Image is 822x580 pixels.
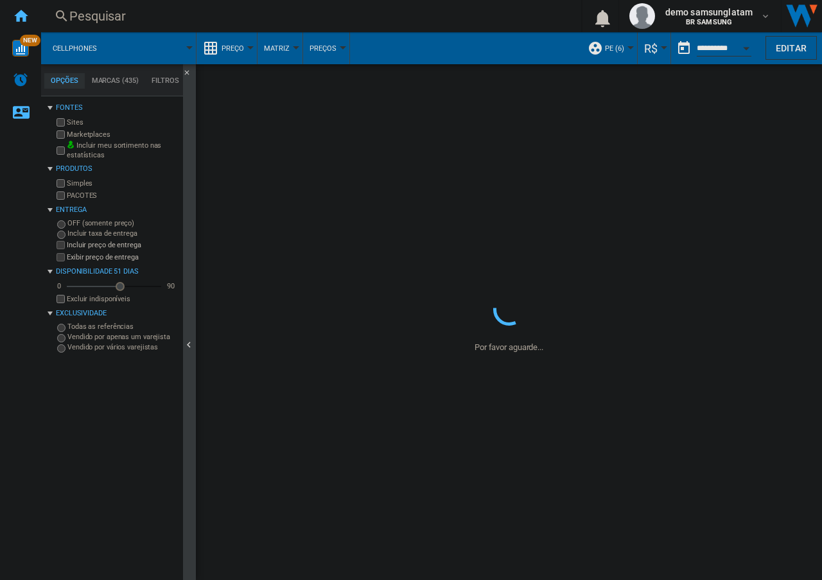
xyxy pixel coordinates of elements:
span: Cellphones [53,44,97,53]
div: Pesquisar [69,7,548,25]
label: Todas as referências [67,322,178,331]
label: Marketplaces [67,130,178,139]
button: Preço [222,32,250,64]
label: Simples [67,179,178,188]
div: 90 [164,281,178,291]
input: Exibir preço de entrega [57,253,65,261]
button: Editar [765,36,817,60]
input: Exibir preço de entrega [57,295,65,303]
span: NEW [20,35,40,46]
div: Fontes [56,103,178,113]
input: Sites [57,118,65,127]
input: Todas as referências [57,324,66,332]
md-tab-item: Opções [44,73,85,89]
div: PE (6) [588,32,631,64]
div: 0 [54,281,64,291]
label: Incluir taxa de entrega [67,229,178,238]
div: Entrega [56,205,178,215]
label: PACOTES [67,191,178,200]
input: Incluir meu sortimento nas estatísticas [57,143,65,159]
img: alerts-logo.svg [13,72,28,87]
b: BR SAMSUNG [686,18,732,26]
md-menu: Currency [638,32,671,64]
div: Preço [203,32,250,64]
button: PE (6) [605,32,631,64]
label: Exibir preço de entrega [67,252,178,262]
input: Incluir preço de entrega [57,241,65,249]
input: Simples [57,179,65,188]
input: Incluir taxa de entrega [57,231,66,239]
label: Vendido por apenas um varejista [67,332,178,342]
button: R$ [644,32,664,64]
div: Disponibilidade 51 Dias [56,267,178,277]
span: Preços [310,44,337,53]
md-tab-item: Filtros [145,73,186,89]
input: Marketplaces [57,130,65,139]
span: Matriz [264,44,290,53]
button: md-calendar [671,35,697,61]
div: Produtos [56,164,178,174]
input: Vendido por vários varejistas [57,344,66,353]
input: Vendido por apenas um varejista [57,334,66,342]
button: Cellphones [53,32,110,64]
md-tab-item: Marcas (435) [85,73,145,89]
label: Excluir indisponíveis [67,294,178,304]
span: PE (6) [605,44,624,53]
div: Cellphones [48,32,189,64]
span: Preço [222,44,244,53]
img: wise-card.svg [12,40,29,57]
button: Preços [310,32,343,64]
img: profile.jpg [629,3,655,29]
md-slider: Disponibilidade [67,280,161,293]
ng-transclude: Por favor aguarde... [475,342,543,352]
label: Incluir meu sortimento nas estatísticas [67,141,178,161]
span: demo samsunglatam [665,6,753,19]
button: Open calendar [735,35,758,58]
img: mysite-bg-18x18.png [67,141,74,148]
button: Matriz [264,32,296,64]
label: Sites [67,118,178,127]
div: Exclusividade [56,308,178,319]
span: R$ [644,42,658,55]
input: OFF (somente preço) [57,220,66,229]
label: Vendido por vários varejistas [67,342,178,352]
label: Incluir preço de entrega [67,240,178,250]
button: Ocultar [183,64,198,87]
input: PACOTES [57,191,65,200]
label: OFF (somente preço) [67,218,178,228]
